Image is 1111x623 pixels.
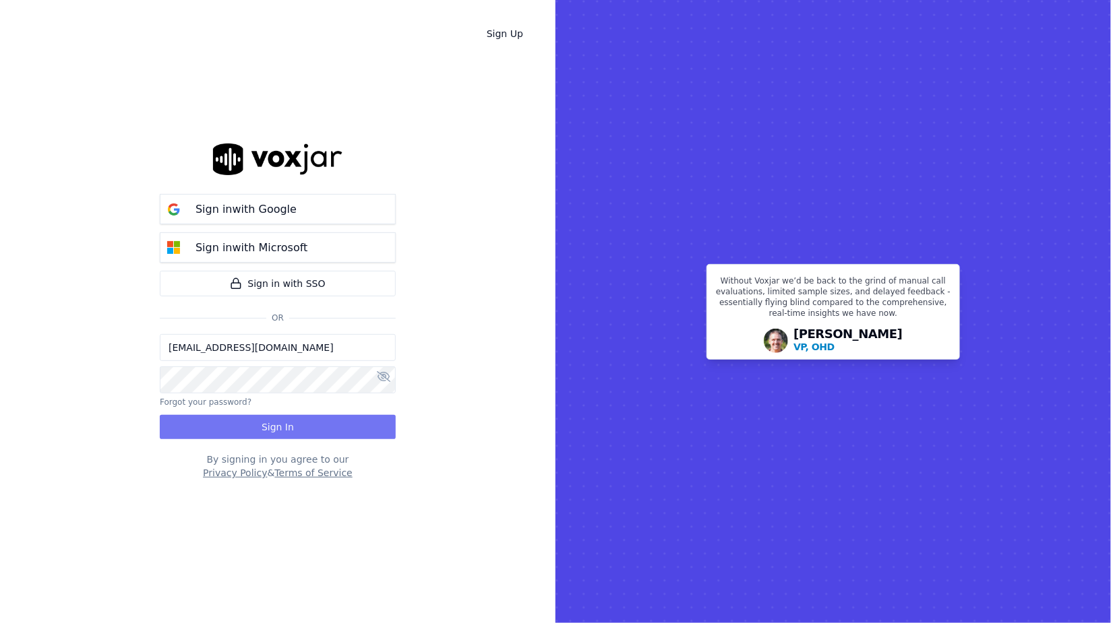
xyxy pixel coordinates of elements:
a: Sign Up [476,22,534,46]
img: Avatar [764,329,788,353]
a: Sign in with SSO [160,271,396,296]
img: google Sign in button [160,196,187,223]
span: Or [266,313,289,323]
button: Terms of Service [274,466,352,480]
p: Without Voxjar we’d be back to the grind of manual call evaluations, limited sample sizes, and de... [715,275,951,324]
p: Sign in with Google [196,201,297,218]
button: Sign In [160,415,396,439]
div: [PERSON_NAME] [793,328,903,354]
p: Sign in with Microsoft [196,240,307,256]
button: Sign inwith Google [160,194,396,224]
button: Forgot your password? [160,397,251,407]
input: Email [160,334,396,361]
img: microsoft Sign in button [160,234,187,261]
p: VP, OHD [793,340,835,354]
button: Privacy Policy [203,466,267,480]
div: By signing in you agree to our & [160,453,396,480]
img: logo [213,143,342,175]
button: Sign inwith Microsoft [160,232,396,263]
